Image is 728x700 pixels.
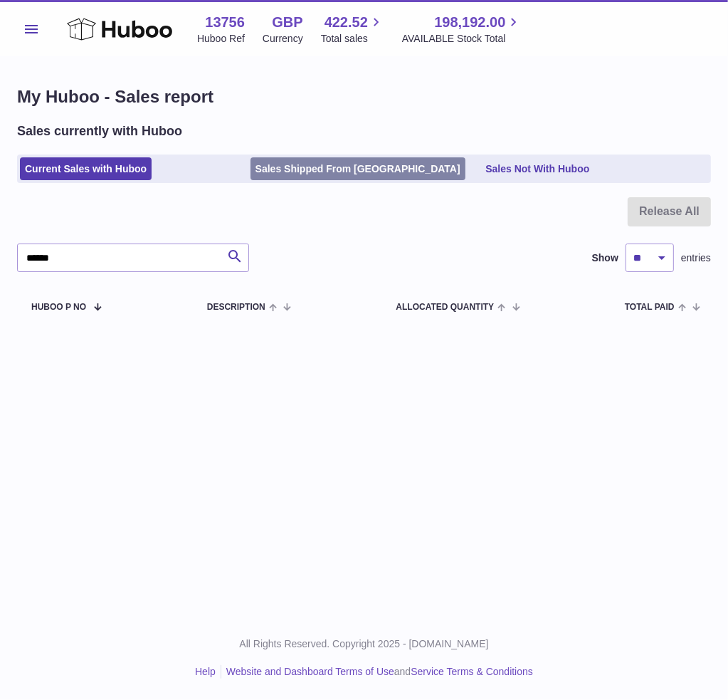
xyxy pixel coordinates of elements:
[17,85,711,108] h1: My Huboo - Sales report
[250,157,465,181] a: Sales Shipped From [GEOGRAPHIC_DATA]
[411,666,533,677] a: Service Terms & Conditions
[226,666,394,677] a: Website and Dashboard Terms of Use
[11,637,717,651] p: All Rights Reserved. Copyright 2025 - [DOMAIN_NAME]
[272,13,302,32] strong: GBP
[325,13,368,32] span: 422.52
[396,303,494,312] span: ALLOCATED Quantity
[205,13,245,32] strong: 13756
[402,13,522,46] a: 198,192.00 AVAILABLE Stock Total
[207,303,265,312] span: Description
[625,303,675,312] span: Total paid
[20,157,152,181] a: Current Sales with Huboo
[321,13,384,46] a: 422.52 Total sales
[434,13,505,32] span: 198,192.00
[681,251,711,265] span: entries
[17,122,182,140] h2: Sales currently with Huboo
[197,32,245,46] div: Huboo Ref
[263,32,303,46] div: Currency
[402,32,522,46] span: AVAILABLE Stock Total
[480,157,594,181] a: Sales Not With Huboo
[195,666,216,677] a: Help
[321,32,384,46] span: Total sales
[31,303,86,312] span: Huboo P no
[221,665,533,679] li: and
[592,251,618,265] label: Show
